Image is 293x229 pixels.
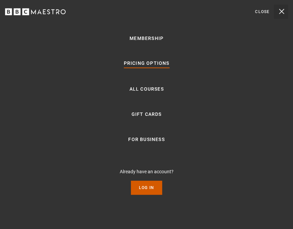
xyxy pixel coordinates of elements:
[128,136,164,144] a: For business
[129,85,163,93] a: All Courses
[130,35,163,43] a: Membership
[132,110,162,119] a: Gift Cards
[255,5,288,19] button: Toggle navigation
[131,181,162,195] a: Log In
[124,59,170,68] a: Pricing Options
[120,168,174,175] p: Already have an account?
[5,7,66,17] svg: BBC Maestro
